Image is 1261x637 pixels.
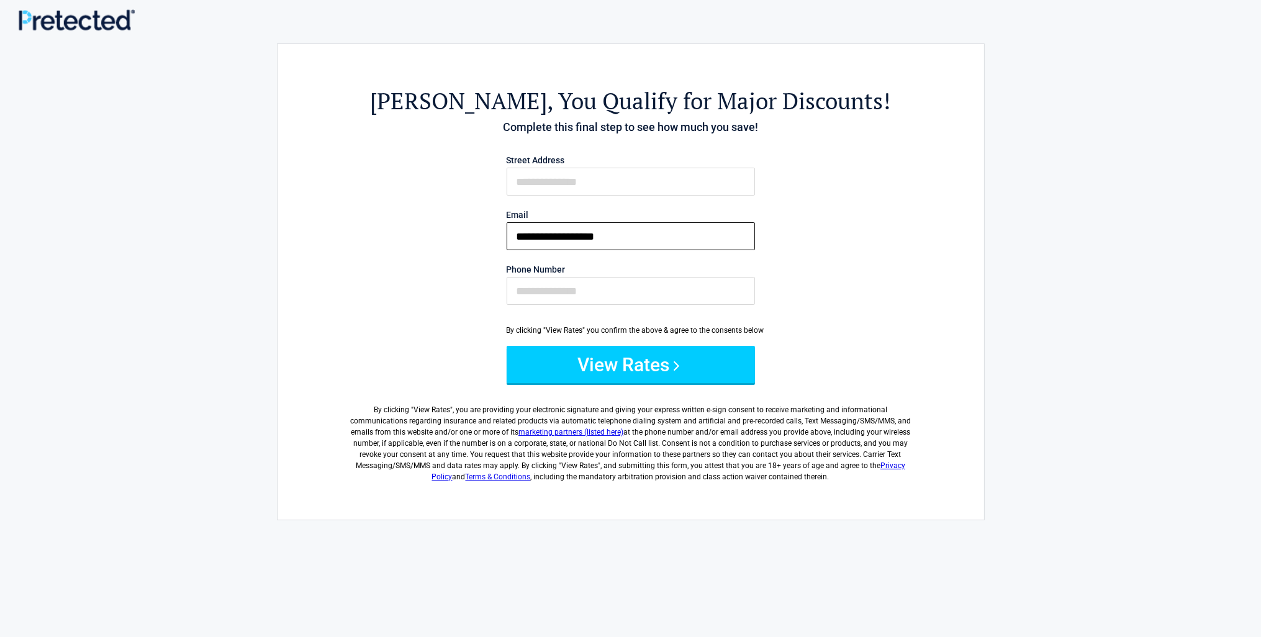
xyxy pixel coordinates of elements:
span: [PERSON_NAME] [371,86,548,116]
span: View Rates [414,405,450,414]
button: View Rates [507,346,755,383]
div: By clicking "View Rates" you confirm the above & agree to the consents below [507,325,755,336]
a: marketing partners (listed here) [518,428,623,436]
label: Street Address [507,156,755,165]
label: Email [507,210,755,219]
h2: , You Qualify for Major Discounts! [346,86,916,116]
img: Main Logo [19,9,135,30]
h4: Complete this final step to see how much you save! [346,119,916,135]
label: By clicking " ", you are providing your electronic signature and giving your express written e-si... [346,394,916,482]
a: Terms & Conditions [466,472,531,481]
label: Phone Number [507,265,755,274]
